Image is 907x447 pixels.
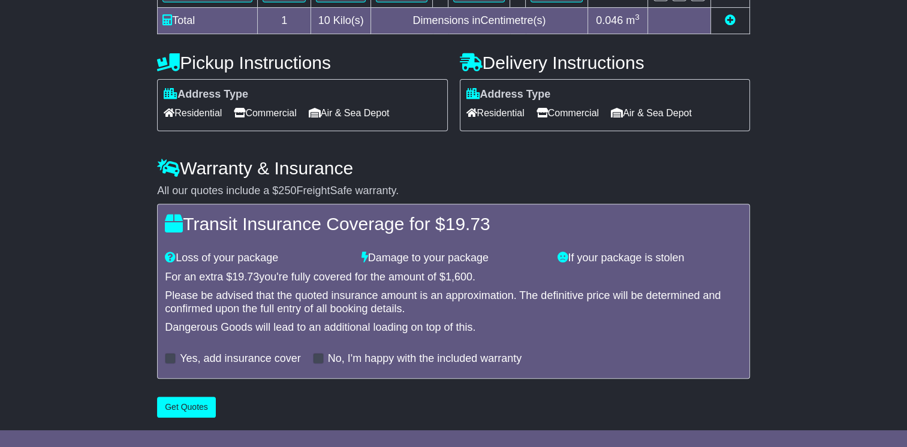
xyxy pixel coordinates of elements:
[157,158,750,178] h4: Warranty & Insurance
[165,271,742,284] div: For an extra $ you're fully covered for the amount of $ .
[355,252,552,265] div: Damage to your package
[164,88,248,101] label: Address Type
[278,185,296,197] span: 250
[626,14,640,26] span: m
[537,104,599,122] span: Commercial
[234,104,296,122] span: Commercial
[611,104,692,122] span: Air & Sea Depot
[158,7,258,34] td: Total
[725,14,736,26] a: Add new item
[164,104,222,122] span: Residential
[309,104,390,122] span: Air & Sea Depot
[232,271,259,283] span: 19.73
[552,252,748,265] div: If your package is stolen
[165,321,742,334] div: Dangerous Goods will lead to an additional loading on top of this.
[165,214,742,234] h4: Transit Insurance Coverage for $
[157,397,216,418] button: Get Quotes
[596,14,623,26] span: 0.046
[165,289,742,315] div: Please be advised that the quoted insurance amount is an approximation. The definitive price will...
[318,14,330,26] span: 10
[466,104,525,122] span: Residential
[328,352,522,366] label: No, I'm happy with the included warranty
[311,7,371,34] td: Kilo(s)
[157,53,447,73] h4: Pickup Instructions
[466,88,551,101] label: Address Type
[157,185,750,198] div: All our quotes include a $ FreightSafe warranty.
[159,252,355,265] div: Loss of your package
[445,271,472,283] span: 1,600
[258,7,311,34] td: 1
[445,214,490,234] span: 19.73
[635,13,640,22] sup: 3
[180,352,300,366] label: Yes, add insurance cover
[370,7,587,34] td: Dimensions in Centimetre(s)
[460,53,750,73] h4: Delivery Instructions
